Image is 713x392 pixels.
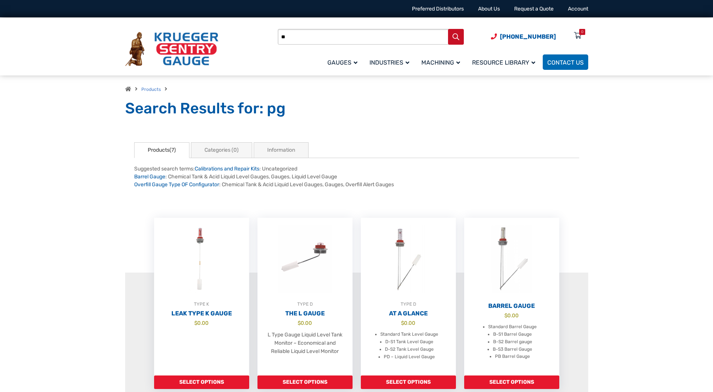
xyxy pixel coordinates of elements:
[154,375,249,389] a: Add to cart: “Leak Type K Gauge”
[380,331,438,338] li: Standard Tank Level Gauge
[488,323,537,331] li: Standard Barrel Gauge
[568,6,588,12] a: Account
[298,320,301,326] span: $
[401,320,415,326] bdi: 0.00
[257,375,353,389] a: Add to cart: “The L Gauge”
[464,302,559,310] h2: Barrel Gauge
[504,312,507,318] span: $
[154,218,249,375] a: TYPE KLeak Type K Gauge $0.00
[361,375,456,389] a: Add to cart: “At A Glance”
[491,32,556,41] a: Phone Number (920) 434-8860
[401,320,404,326] span: $
[493,346,532,353] li: B-S3 Barrel Gauge
[134,142,189,158] a: Products(7)
[125,99,588,118] h1: Search Results for: pg
[327,59,357,66] span: Gauges
[265,331,345,356] p: L Type Gauge Liquid Level Tank Monitor – Economical and Reliable Liquid Level Monitor
[194,320,197,326] span: $
[195,166,259,172] a: Calibrations and Repair Kits
[257,218,353,375] a: TYPE DThe L Gauge $0.00 L Type Gauge Liquid Level Tank Monitor – Economical and Reliable Liquid L...
[417,53,468,71] a: Machining
[154,310,249,317] h2: Leak Type K Gauge
[493,338,532,346] li: B-S2 Barrel gauge
[384,353,435,361] li: PD – Liquid Level Gauge
[134,181,219,188] a: Overfill Gauge Type OF Configurator
[385,338,433,346] li: D-S1 Tank Level Gauge
[514,6,554,12] a: Request a Quote
[361,300,456,308] div: TYPE D
[323,53,365,71] a: Gauges
[191,142,252,158] a: Categories (0)
[365,53,417,71] a: Industries
[543,54,588,70] a: Contact Us
[257,218,353,300] img: The L Gauge
[194,320,209,326] bdi: 0.00
[369,59,409,66] span: Industries
[478,6,500,12] a: About Us
[464,218,559,300] img: Barrel Gauge
[361,218,456,300] img: At A Glance
[581,29,583,35] div: 0
[254,142,309,158] a: Information
[257,300,353,308] div: TYPE D
[421,59,460,66] span: Machining
[468,53,543,71] a: Resource Library
[495,353,530,360] li: PB Barrel Gauge
[472,59,535,66] span: Resource Library
[412,6,464,12] a: Preferred Distributors
[464,375,559,389] a: Add to cart: “Barrel Gauge”
[134,173,165,180] a: Barrel Gauge
[154,218,249,300] img: Leak Detection Gauge
[500,33,556,40] span: [PHONE_NUMBER]
[141,87,161,92] a: Products
[493,331,532,338] li: B-S1 Barrel Gauge
[547,59,584,66] span: Contact Us
[125,32,218,66] img: Krueger Sentry Gauge
[464,218,559,375] a: Barrel Gauge $0.00 Standard Barrel Gauge B-S1 Barrel Gauge B-S2 Barrel gauge B-S3 Barrel Gauge PB...
[361,310,456,317] h2: At A Glance
[134,165,579,188] div: Suggested search terms: : Uncategorized : Chemical Tank & Acid Liquid Level Gauges, Gauges, Liqui...
[257,310,353,317] h2: The L Gauge
[154,300,249,308] div: TYPE K
[504,312,519,318] bdi: 0.00
[385,346,434,353] li: D-S2 Tank Level Gauge
[361,218,456,375] a: TYPE DAt A Glance $0.00 Standard Tank Level Gauge D-S1 Tank Level Gauge D-S2 Tank Level Gauge PD ...
[298,320,312,326] bdi: 0.00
